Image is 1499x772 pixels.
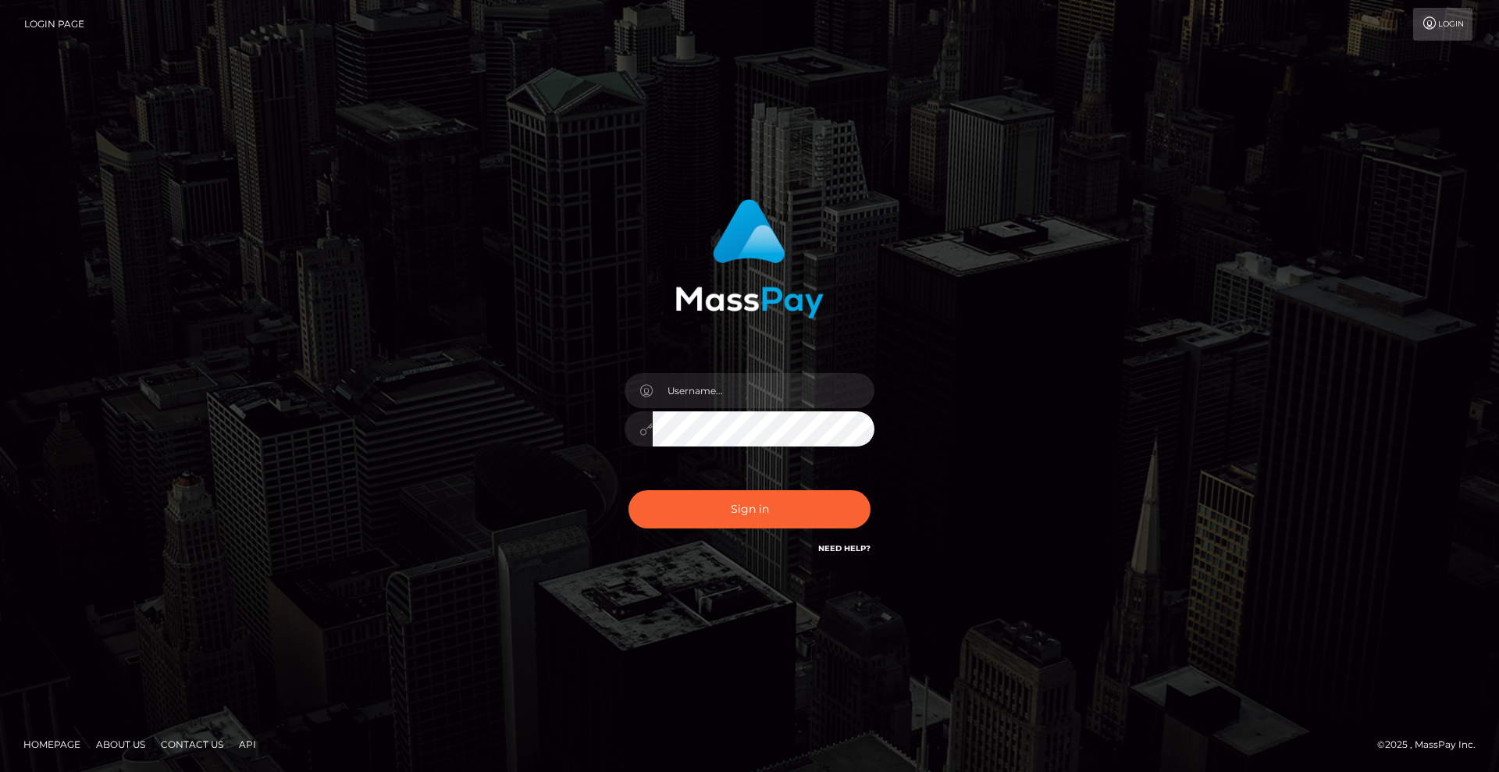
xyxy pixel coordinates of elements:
[233,732,262,756] a: API
[1413,8,1472,41] a: Login
[628,490,871,528] button: Sign in
[90,732,151,756] a: About Us
[155,732,230,756] a: Contact Us
[17,732,87,756] a: Homepage
[24,8,84,41] a: Login Page
[1377,736,1487,753] div: © 2025 , MassPay Inc.
[818,543,871,553] a: Need Help?
[675,199,824,318] img: MassPay Login
[653,373,874,408] input: Username...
